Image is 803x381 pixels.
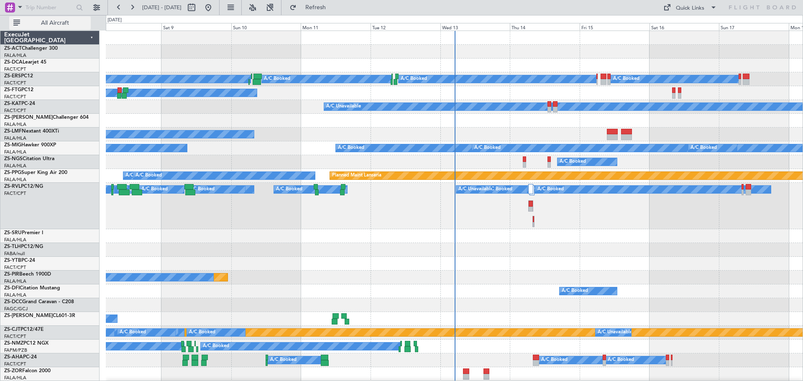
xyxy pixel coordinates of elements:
[4,94,26,100] a: FACT/CPT
[141,183,168,196] div: A/C Booked
[4,244,43,249] a: ZS-TLHPC12/NG
[136,169,162,182] div: A/C Booked
[4,327,43,332] a: ZS-CJTPC12/47E
[298,5,333,10] span: Refresh
[4,163,26,169] a: FALA/HLA
[440,23,510,31] div: Wed 13
[537,183,564,196] div: A/C Booked
[4,115,53,120] span: ZS-[PERSON_NAME]
[4,115,89,120] a: ZS-[PERSON_NAME]Challenger 604
[4,368,22,373] span: ZS-ZOR
[26,1,74,14] input: Trip Number
[474,142,501,154] div: A/C Booked
[4,244,21,249] span: ZS-TLH
[231,23,301,31] div: Sun 10
[142,4,182,11] span: [DATE] - [DATE]
[4,361,26,367] a: FACT/CPT
[4,170,21,175] span: ZS-PPG
[107,17,122,24] div: [DATE]
[4,101,21,106] span: ZS-KAT
[580,23,650,31] div: Fri 15
[562,285,588,297] div: A/C Booked
[4,143,21,148] span: ZS-MIG
[4,190,26,197] a: FACT/CPT
[4,46,22,51] span: ZS-ACT
[4,292,26,298] a: FALA/HLA
[4,52,26,59] a: FALA/HLA
[125,169,152,182] div: A/C Booked
[613,73,639,85] div: A/C Booked
[4,46,58,51] a: ZS-ACTChallenger 300
[676,4,704,13] div: Quick Links
[276,183,302,196] div: A/C Booked
[188,183,215,196] div: A/C Booked
[4,184,21,189] span: ZS-RVL
[301,23,371,31] div: Mon 11
[4,107,26,114] a: FACT/CPT
[270,354,297,366] div: A/C Booked
[4,87,33,92] a: ZS-FTGPC12
[4,375,26,381] a: FALA/HLA
[371,23,440,31] div: Tue 12
[4,230,43,235] a: ZS-SRUPremier I
[4,101,35,106] a: ZS-KATPC-24
[4,129,22,134] span: ZS-LMF
[9,16,91,30] button: All Aircraft
[4,60,23,65] span: ZS-DCA
[4,129,59,134] a: ZS-LMFNextant 400XTi
[510,23,580,31] div: Thu 14
[608,354,634,366] div: A/C Booked
[4,286,60,291] a: ZS-DFICitation Mustang
[4,272,51,277] a: ZS-PIRBeech 1900D
[4,368,51,373] a: ZS-ZORFalcon 2000
[4,143,56,148] a: ZS-MIGHawker 900XP
[560,156,586,168] div: A/C Booked
[4,264,26,271] a: FACT/CPT
[4,66,26,72] a: FACT/CPT
[4,355,37,360] a: ZS-AHAPC-24
[4,299,22,304] span: ZS-DCC
[598,326,632,339] div: A/C Unavailable
[161,23,231,31] div: Sat 9
[4,121,26,128] a: FALA/HLA
[4,313,53,318] span: ZS-[PERSON_NAME]
[338,142,364,154] div: A/C Booked
[92,23,161,31] div: Fri 8
[4,341,49,346] a: ZS-NMZPC12 NGX
[719,23,789,31] div: Sun 17
[4,327,20,332] span: ZS-CJT
[4,60,46,65] a: ZS-DCALearjet 45
[326,100,361,113] div: A/C Unavailable
[650,23,719,31] div: Sat 16
[401,73,427,85] div: A/C Booked
[189,326,215,339] div: A/C Booked
[4,74,33,79] a: ZS-ERSPC12
[4,272,19,277] span: ZS-PIR
[4,230,22,235] span: ZS-SRU
[203,340,229,353] div: A/C Booked
[541,354,568,366] div: A/C Booked
[4,176,26,183] a: FALA/HLA
[4,156,54,161] a: ZS-NGSCitation Ultra
[4,355,23,360] span: ZS-AHA
[690,142,717,154] div: A/C Booked
[4,258,35,263] a: ZS-YTBPC-24
[458,183,493,196] div: A/C Unavailable
[4,80,26,86] a: FACT/CPT
[4,87,21,92] span: ZS-FTG
[286,1,336,14] button: Refresh
[332,169,381,182] div: Planned Maint Lanseria
[486,183,512,196] div: A/C Booked
[264,73,290,85] div: A/C Booked
[4,170,67,175] a: ZS-PPGSuper King Air 200
[4,299,74,304] a: ZS-DCCGrand Caravan - C208
[4,278,26,284] a: FALA/HLA
[4,156,23,161] span: ZS-NGS
[4,237,26,243] a: FALA/HLA
[659,1,721,14] button: Quick Links
[4,333,26,340] a: FACT/CPT
[4,306,28,312] a: FAGC/GCJ
[4,149,26,155] a: FALA/HLA
[4,347,27,353] a: FAPM/PZB
[120,326,146,339] div: A/C Booked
